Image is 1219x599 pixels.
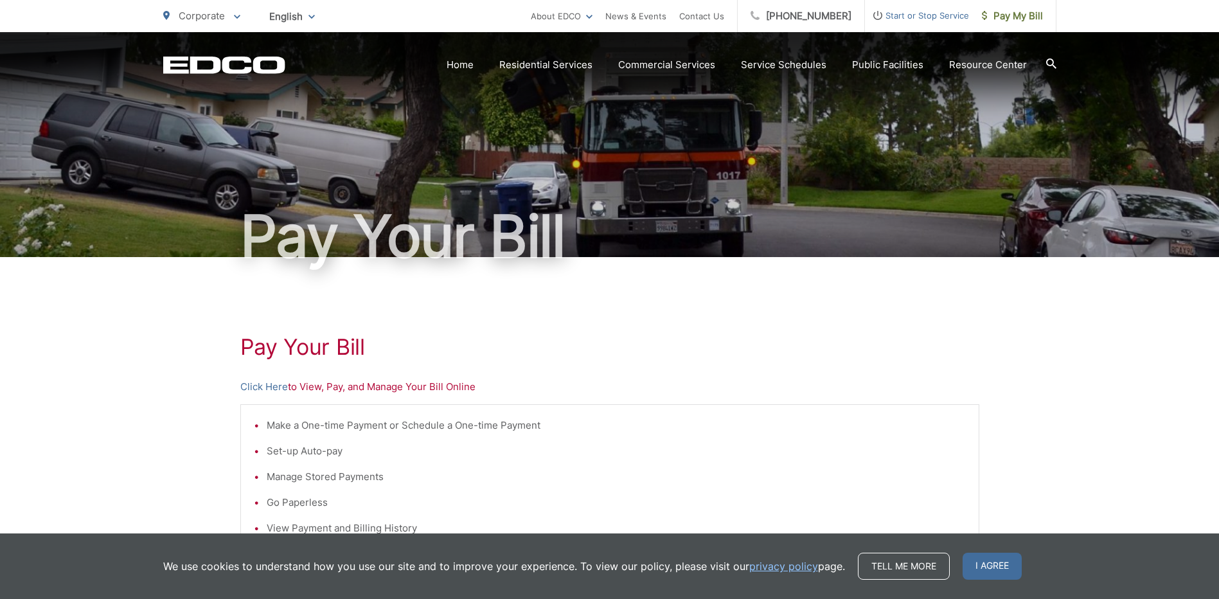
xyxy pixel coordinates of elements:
[179,10,225,22] span: Corporate
[618,57,715,73] a: Commercial Services
[267,418,966,433] li: Make a One-time Payment or Schedule a One-time Payment
[267,469,966,485] li: Manage Stored Payments
[163,559,845,574] p: We use cookies to understand how you use our site and to improve your experience. To view our pol...
[267,521,966,536] li: View Payment and Billing History
[240,379,288,395] a: Click Here
[531,8,592,24] a: About EDCO
[982,8,1043,24] span: Pay My Bill
[679,8,724,24] a: Contact Us
[858,553,950,580] a: Tell me more
[447,57,474,73] a: Home
[240,334,979,360] h1: Pay Your Bill
[163,56,285,74] a: EDCD logo. Return to the homepage.
[499,57,592,73] a: Residential Services
[267,443,966,459] li: Set-up Auto-pay
[949,57,1027,73] a: Resource Center
[963,553,1022,580] span: I agree
[163,204,1056,269] h1: Pay Your Bill
[741,57,826,73] a: Service Schedules
[852,57,923,73] a: Public Facilities
[240,379,979,395] p: to View, Pay, and Manage Your Bill Online
[605,8,666,24] a: News & Events
[260,5,325,28] span: English
[267,495,966,510] li: Go Paperless
[749,559,818,574] a: privacy policy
